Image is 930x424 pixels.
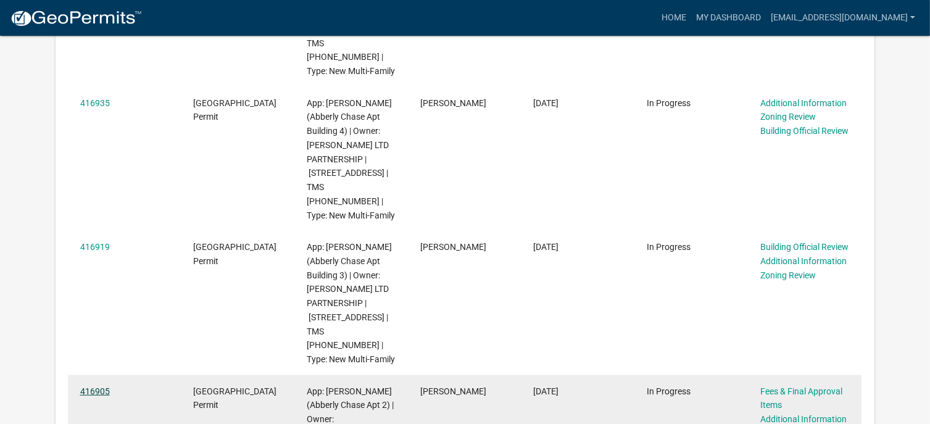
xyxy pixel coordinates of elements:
span: Jasper County Building Permit [193,386,276,410]
a: [EMAIL_ADDRESS][DOMAIN_NAME] [766,6,920,30]
span: 05/06/2025 [533,242,558,252]
span: 05/06/2025 [533,386,558,396]
a: Fees & Final Approval Items [760,386,842,410]
span: Jasper County Building Permit [193,98,276,122]
span: Leslie Bloem [420,98,486,108]
a: Building Official Review [760,126,849,136]
span: Jasper County Building Permit [193,242,276,266]
a: 416919 [80,242,110,252]
a: Building Official Review [760,242,849,252]
span: In Progress [647,242,691,252]
a: My Dashboard [691,6,766,30]
span: App: Leslie Bloem (Abberly Chase Apt Building 4) | Owner: AUSTON CHASE II LTD PARTNERSHIP | 128 S... [307,98,395,220]
a: Home [657,6,691,30]
span: In Progress [647,98,691,108]
span: In Progress [647,386,691,396]
span: Leslie Bloem [420,242,486,252]
a: 416905 [80,386,110,396]
a: Additional Information Zoning Review [760,256,847,280]
span: 05/06/2025 [533,98,558,108]
a: 416935 [80,98,110,108]
span: Leslie Bloem [420,386,486,396]
a: Additional Information Zoning Review [760,98,847,122]
span: App: Leslie Bloem (Abberly Chase Apt Building 3) | Owner: AUSTON CHASE II LTD PARTNERSHIP | 162 S... [307,242,395,364]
